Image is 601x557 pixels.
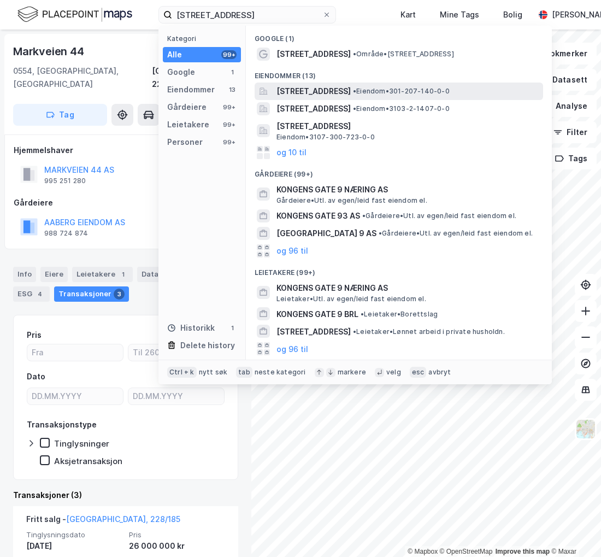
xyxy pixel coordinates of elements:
div: Leietakere [72,267,133,282]
div: Hjemmelshaver [14,144,238,157]
div: Historikk [167,321,215,335]
div: Gårdeiere [14,196,238,209]
span: KONGENS GATE 9 NÆRING AS [276,183,539,196]
div: Tinglysninger [54,438,109,449]
span: [STREET_ADDRESS] [276,102,351,115]
div: Mine Tags [440,8,479,21]
div: esc [410,367,427,378]
button: Tags [546,148,597,169]
div: Info [13,267,36,282]
div: 1 [228,68,237,77]
span: Gårdeiere • Utl. av egen/leid fast eiendom el. [362,212,516,220]
span: • [361,310,364,318]
div: Aksjetransaksjon [54,456,122,466]
span: Leietaker • Borettslag [361,310,438,319]
span: KONGENS GATE 93 AS [276,209,360,222]
div: 13 [228,85,237,94]
div: Leietakere [167,118,209,131]
span: Eiendom • 3107-300-723-0-0 [276,133,375,142]
div: Alle [167,48,182,61]
div: Eiendommer (13) [246,63,552,83]
button: Bokmerker [523,43,597,65]
div: 99+ [221,138,237,146]
div: Eiere [40,267,68,282]
div: nytt søk [199,368,228,377]
a: OpenStreetMap [440,548,493,555]
div: Google (1) [246,26,552,45]
div: ESG [13,286,50,302]
span: Tinglysningsdato [26,530,122,540]
div: Pris [27,329,42,342]
div: 4 [34,289,45,300]
div: Bolig [503,8,522,21]
div: Fritt salg - [26,513,180,530]
div: Transaksjonstype [27,418,97,431]
span: • [353,87,356,95]
div: 1 [228,324,237,332]
span: Område • [STREET_ADDRESS] [353,50,454,58]
div: Personer [167,136,203,149]
div: Gårdeiere [167,101,207,114]
div: tab [236,367,252,378]
div: [DATE] [26,540,122,553]
div: Delete history [180,339,235,352]
span: Gårdeiere • Utl. av egen/leid fast eiendom el. [276,196,427,205]
a: [GEOGRAPHIC_DATA], 228/185 [66,514,180,524]
span: [GEOGRAPHIC_DATA] 9 AS [276,227,376,240]
span: [STREET_ADDRESS] [276,120,539,133]
span: [STREET_ADDRESS] [276,48,351,61]
span: KONGENS GATE 9 BRL [276,308,358,321]
span: Eiendom • 3103-2-1407-0-0 [353,104,450,113]
div: Markveien 44 [13,43,86,60]
button: og 96 til [276,342,308,355]
button: Filter [544,121,597,143]
img: logo.f888ab2527a4732fd821a326f86c7f29.svg [17,5,132,24]
div: 995 251 280 [44,177,86,185]
span: Leietaker • Utl. av egen/leid fast eiendom el. [276,295,426,303]
div: Google [167,66,195,79]
div: 988 724 874 [44,229,88,238]
div: 3 [114,289,125,300]
div: markere [338,368,366,377]
span: • [379,229,382,237]
div: Ctrl + k [167,367,197,378]
span: • [362,212,366,220]
span: • [353,50,356,58]
img: Z [575,419,596,439]
button: Datasett [530,69,597,91]
div: 99+ [221,120,237,129]
div: Personer (99+) [246,357,552,377]
span: [STREET_ADDRESS] [276,85,351,98]
div: 1 [117,269,128,280]
div: Kart [400,8,416,21]
iframe: Chat Widget [546,505,601,557]
div: 99+ [221,50,237,59]
div: velg [386,368,401,377]
input: DD.MM.YYYY [128,388,224,404]
span: KONGENS GATE 9 NÆRING AS [276,282,539,295]
button: Analyse [533,95,597,117]
button: og 96 til [276,244,308,257]
div: Transaksjoner [54,286,129,302]
button: Tag [13,104,107,126]
span: Gårdeiere • Utl. av egen/leid fast eiendom el. [379,229,533,238]
input: Fra [27,344,123,361]
div: [GEOGRAPHIC_DATA], 228/185 [152,65,238,91]
span: Leietaker • Lønnet arbeid i private husholdn. [353,327,505,336]
div: Kategori [167,34,241,43]
a: Improve this map [496,548,550,555]
div: neste kategori [255,368,306,377]
button: og 10 til [276,146,307,159]
div: 0554, [GEOGRAPHIC_DATA], [GEOGRAPHIC_DATA] [13,65,152,91]
div: Dato [27,370,45,383]
span: Eiendom • 301-207-140-0-0 [353,87,450,96]
div: Datasett [137,267,178,282]
div: 26 000 000 kr [129,540,225,553]
input: DD.MM.YYYY [27,388,123,404]
span: Pris [129,530,225,540]
div: avbryt [428,368,451,377]
div: Transaksjoner (3) [13,489,238,502]
span: • [353,104,356,113]
div: Leietakere (99+) [246,260,552,279]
